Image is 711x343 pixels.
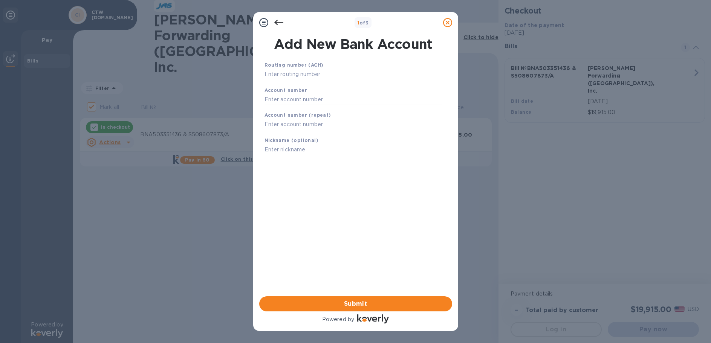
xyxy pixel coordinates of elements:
img: Logo [357,314,389,323]
b: of 3 [358,20,369,26]
button: Submit [259,296,452,311]
input: Enter nickname [265,144,442,155]
input: Enter routing number [265,69,442,80]
span: 1 [358,20,359,26]
b: Routing number (ACH) [265,62,324,68]
b: Nickname (optional) [265,137,319,143]
b: Account number (repeat) [265,112,331,118]
input: Enter account number [265,119,442,130]
b: Account number [265,87,307,93]
input: Enter account number [265,94,442,105]
p: Powered by [322,316,354,323]
span: Submit [265,299,446,308]
h1: Add New Bank Account [260,36,447,52]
